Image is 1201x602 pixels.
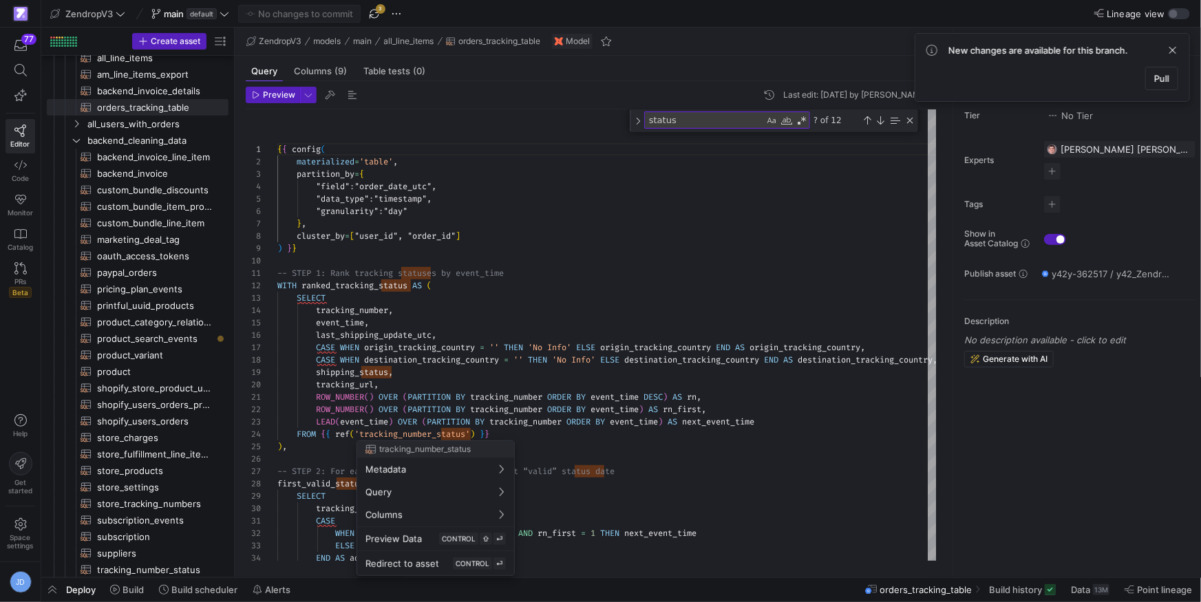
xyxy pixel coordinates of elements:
[365,509,403,520] span: Columns
[1154,73,1169,84] span: Pull
[482,535,489,543] span: ⇧
[365,558,439,569] span: Redirect to asset
[1145,67,1178,90] button: Pull
[496,559,503,568] span: ⏎
[496,535,503,543] span: ⏎
[442,535,476,543] span: CONTROL
[365,533,422,544] span: Preview Data
[365,486,392,497] span: Query
[456,559,489,568] span: CONTROL
[948,45,1128,56] span: New changes are available for this branch.
[365,464,406,475] span: Metadata
[379,444,471,454] span: tracking_number_status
